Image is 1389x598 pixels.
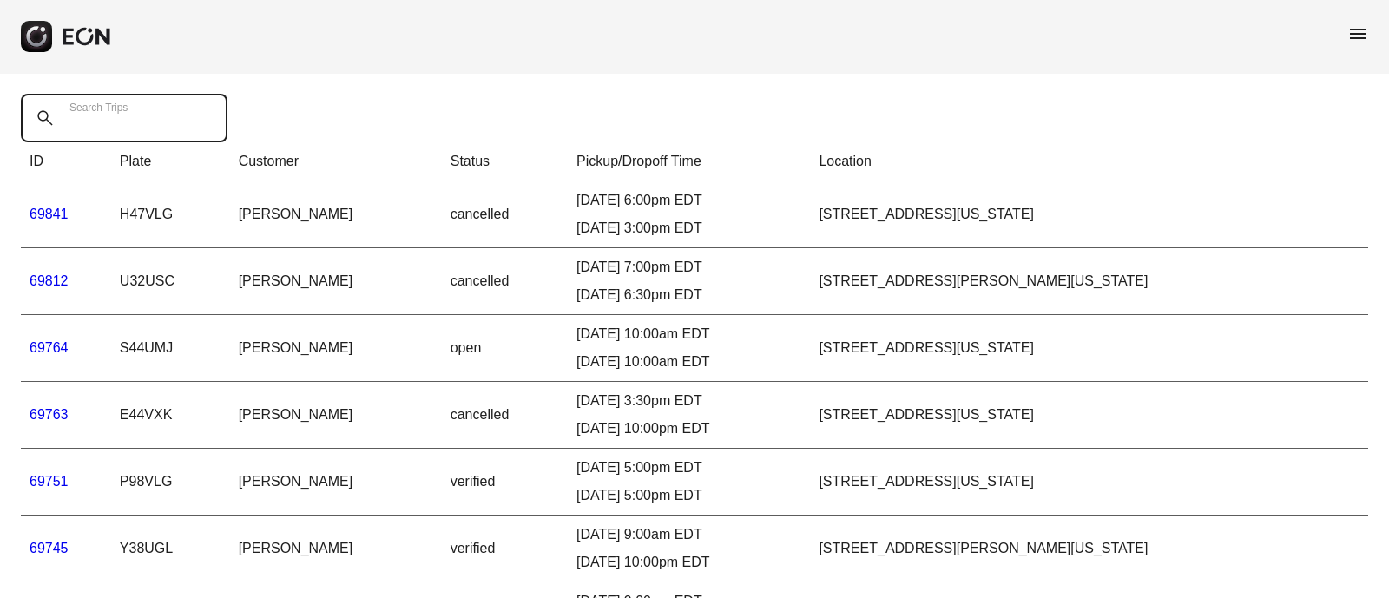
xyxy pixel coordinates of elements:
th: ID [21,142,111,181]
td: cancelled [442,248,568,315]
div: [DATE] 3:30pm EDT [576,391,801,411]
td: cancelled [442,382,568,449]
td: [STREET_ADDRESS][US_STATE] [810,181,1368,248]
a: 69764 [30,340,69,355]
div: [DATE] 3:00pm EDT [576,218,801,239]
div: [DATE] 10:00pm EDT [576,552,801,573]
td: [STREET_ADDRESS][PERSON_NAME][US_STATE] [810,248,1368,315]
td: P98VLG [111,449,230,516]
td: [PERSON_NAME] [230,449,442,516]
label: Search Trips [69,101,128,115]
div: [DATE] 6:30pm EDT [576,285,801,306]
td: verified [442,516,568,582]
th: Pickup/Dropoff Time [568,142,810,181]
div: [DATE] 10:00am EDT [576,352,801,372]
td: [STREET_ADDRESS][PERSON_NAME][US_STATE] [810,516,1368,582]
td: cancelled [442,181,568,248]
td: S44UMJ [111,315,230,382]
th: Location [810,142,1368,181]
th: Plate [111,142,230,181]
th: Customer [230,142,442,181]
div: [DATE] 9:00am EDT [576,524,801,545]
td: E44VXK [111,382,230,449]
a: 69763 [30,407,69,422]
td: [PERSON_NAME] [230,382,442,449]
td: open [442,315,568,382]
a: 69751 [30,474,69,489]
div: [DATE] 10:00am EDT [576,324,801,345]
td: U32USC [111,248,230,315]
td: [PERSON_NAME] [230,181,442,248]
td: [STREET_ADDRESS][US_STATE] [810,315,1368,382]
div: [DATE] 7:00pm EDT [576,257,801,278]
a: 69745 [30,541,69,555]
td: [PERSON_NAME] [230,516,442,582]
td: Y38UGL [111,516,230,582]
div: [DATE] 5:00pm EDT [576,485,801,506]
td: [PERSON_NAME] [230,315,442,382]
div: [DATE] 10:00pm EDT [576,418,801,439]
a: 69841 [30,207,69,221]
a: 69812 [30,273,69,288]
span: menu [1347,23,1368,44]
td: [STREET_ADDRESS][US_STATE] [810,449,1368,516]
th: Status [442,142,568,181]
td: verified [442,449,568,516]
div: [DATE] 6:00pm EDT [576,190,801,211]
td: H47VLG [111,181,230,248]
td: [STREET_ADDRESS][US_STATE] [810,382,1368,449]
div: [DATE] 5:00pm EDT [576,457,801,478]
td: [PERSON_NAME] [230,248,442,315]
